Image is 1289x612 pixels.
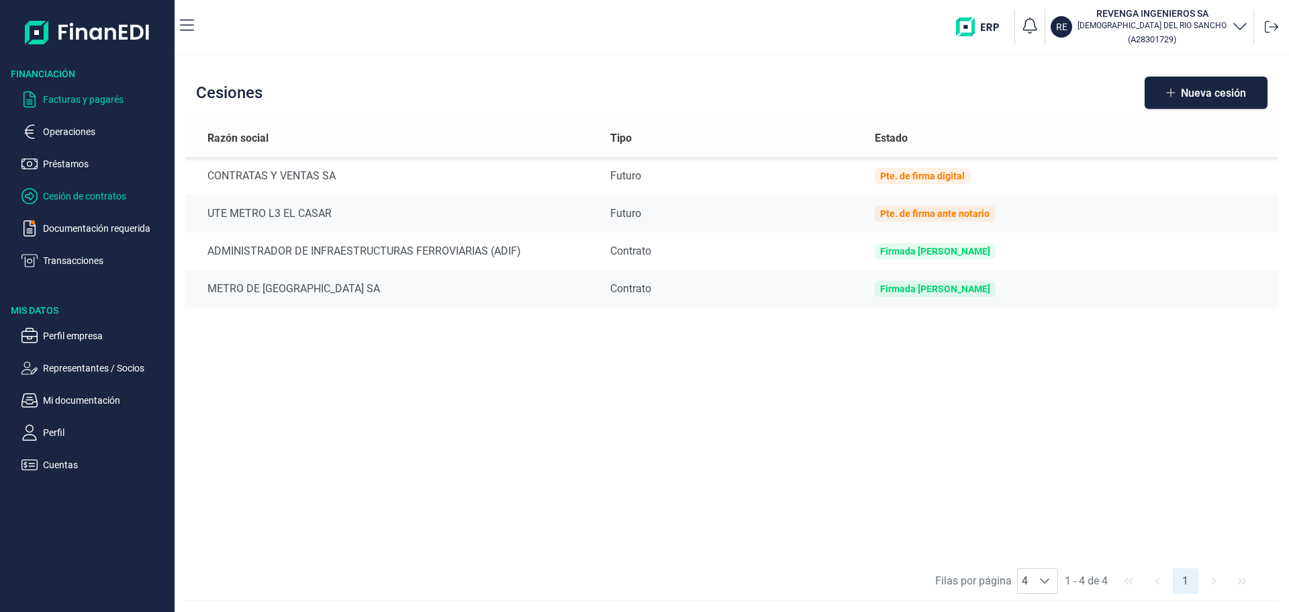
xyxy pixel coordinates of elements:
[43,124,169,140] p: Operaciones
[1078,20,1227,31] p: [DEMOGRAPHIC_DATA] DEL RIO SANCHO
[1051,7,1248,47] button: REREVENGA INGENIEROS SA[DEMOGRAPHIC_DATA] DEL RIO SANCHO(A28301729)
[21,360,169,376] button: Representantes / Socios
[956,17,1009,36] img: erp
[610,243,854,259] div: Contrato
[1078,7,1227,20] h3: REVENGA INGENIEROS SA
[207,281,589,297] div: METRO DE [GEOGRAPHIC_DATA] SA
[610,206,854,222] div: Futuro
[207,130,269,146] span: Razón social
[880,208,990,219] div: Pte. de firma ante notario
[1145,77,1268,109] button: Nueva cesión
[21,188,169,204] button: Cesión de contratos
[1056,20,1067,34] p: RE
[43,392,169,408] p: Mi documentación
[610,281,854,297] div: Contrato
[1018,569,1032,593] span: 4
[25,11,150,54] img: Logo de aplicación
[610,130,632,146] span: Tipo
[21,156,169,172] button: Préstamos
[43,220,169,236] p: Documentación requerida
[43,425,169,441] p: Perfil
[21,220,169,236] button: Documentación requerida
[196,83,262,102] h2: Cesiones
[610,168,854,184] div: Futuro
[43,253,169,269] p: Transacciones
[21,392,169,408] button: Mi documentación
[207,168,589,184] div: CONTRATAS Y VENTAS SA
[21,457,169,473] button: Cuentas
[43,188,169,204] p: Cesión de contratos
[880,171,965,181] div: Pte. de firma digital
[43,360,169,376] p: Representantes / Socios
[1181,88,1246,98] span: Nueva cesión
[43,91,169,107] p: Facturas y pagarés
[935,573,1012,589] span: Filas por página
[21,328,169,344] button: Perfil empresa
[207,206,589,222] div: UTE METRO L3 EL CASAR
[21,425,169,441] button: Perfil
[875,130,908,146] span: Estado
[21,253,169,269] button: Transacciones
[21,91,169,107] button: Facturas y pagarés
[880,283,990,294] div: Firmada [PERSON_NAME]
[1173,568,1198,594] button: Page 1
[43,457,169,473] p: Cuentas
[43,156,169,172] p: Préstamos
[43,328,169,344] p: Perfil empresa
[1128,34,1176,44] small: Copiar cif
[1059,568,1113,594] span: 1 - 4 de 4
[21,124,169,140] button: Operaciones
[207,243,589,259] div: ADMINISTRADOR DE INFRAESTRUCTURAS FERROVIARIAS (ADIF)
[880,246,990,257] div: Firmada [PERSON_NAME]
